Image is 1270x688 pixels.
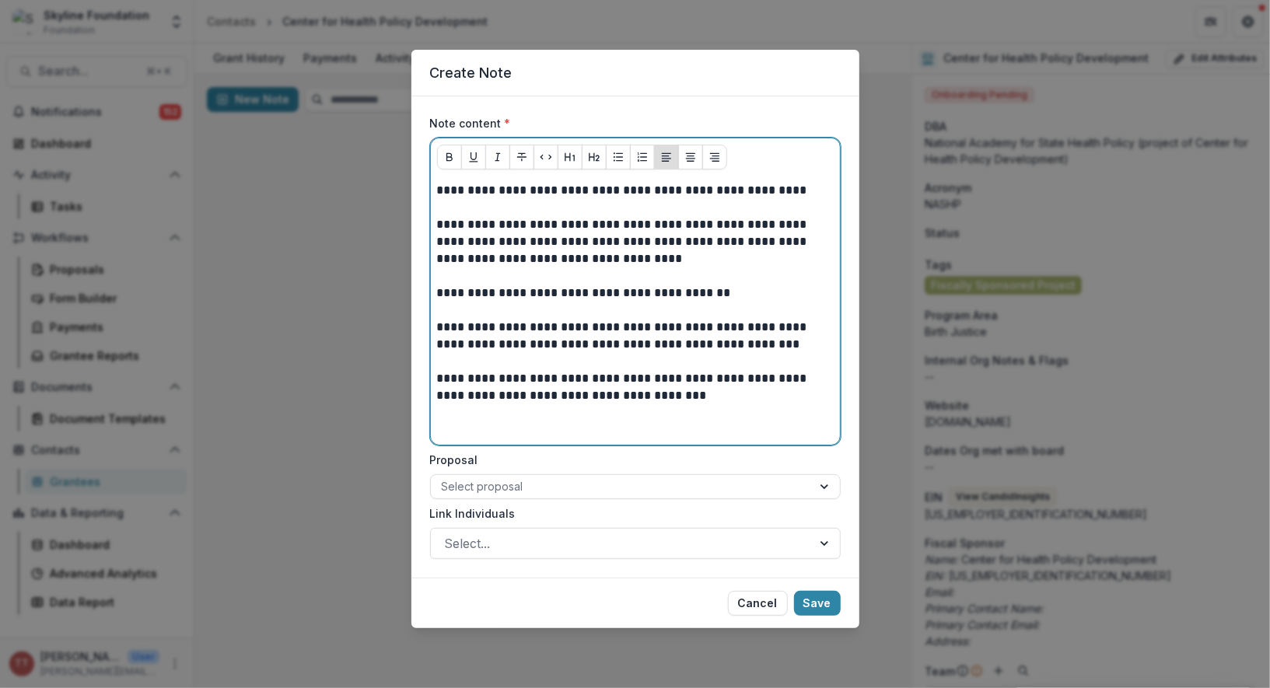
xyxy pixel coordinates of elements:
[654,145,679,169] button: Align Left
[485,145,510,169] button: Italicize
[728,591,788,616] button: Cancel
[509,145,534,169] button: Strike
[794,591,841,616] button: Save
[702,145,727,169] button: Align Right
[582,145,607,169] button: Heading 2
[437,145,462,169] button: Bold
[558,145,583,169] button: Heading 1
[534,145,558,169] button: Code
[430,452,831,468] label: Proposal
[461,145,486,169] button: Underline
[606,145,631,169] button: Bullet List
[430,115,831,131] label: Note content
[430,505,831,522] label: Link Individuals
[411,50,859,96] header: Create Note
[678,145,703,169] button: Align Center
[630,145,655,169] button: Ordered List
